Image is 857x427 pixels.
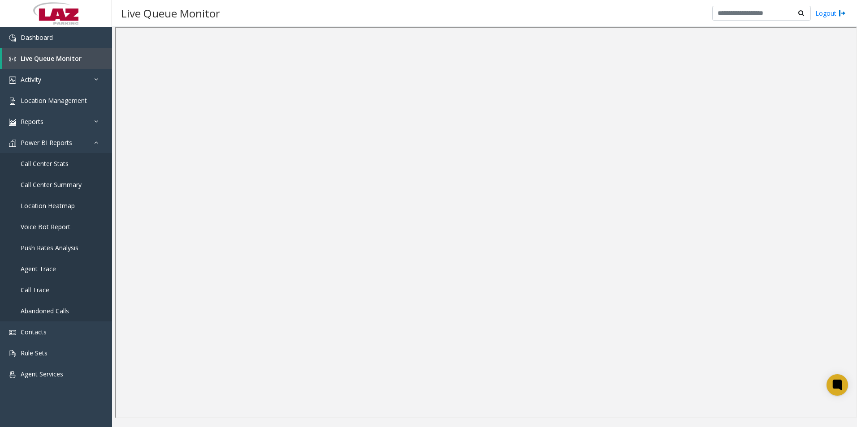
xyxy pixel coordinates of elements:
img: logout [839,9,846,18]
img: 'icon' [9,140,16,147]
span: Call Center Summary [21,180,82,189]
span: Contacts [21,328,47,336]
span: Reports [21,117,43,126]
h3: Live Queue Monitor [117,2,225,24]
img: 'icon' [9,77,16,84]
span: Agent Trace [21,265,56,273]
span: Power BI Reports [21,138,72,147]
span: Abandoned Calls [21,307,69,315]
a: Logout [815,9,846,18]
img: 'icon' [9,329,16,336]
img: 'icon' [9,34,16,42]
span: Push Rates Analysis [21,243,78,252]
span: Voice Bot Report [21,222,70,231]
span: Agent Services [21,370,63,378]
img: 'icon' [9,98,16,105]
span: Dashboard [21,33,53,42]
span: Rule Sets [21,349,48,357]
span: Live Queue Monitor [21,54,82,63]
img: 'icon' [9,350,16,357]
span: Call Trace [21,286,49,294]
span: Call Center Stats [21,159,69,168]
img: 'icon' [9,119,16,126]
img: 'icon' [9,371,16,378]
span: Activity [21,75,41,84]
span: Location Management [21,96,87,105]
a: Live Queue Monitor [2,48,112,69]
img: 'icon' [9,56,16,63]
span: Location Heatmap [21,201,75,210]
